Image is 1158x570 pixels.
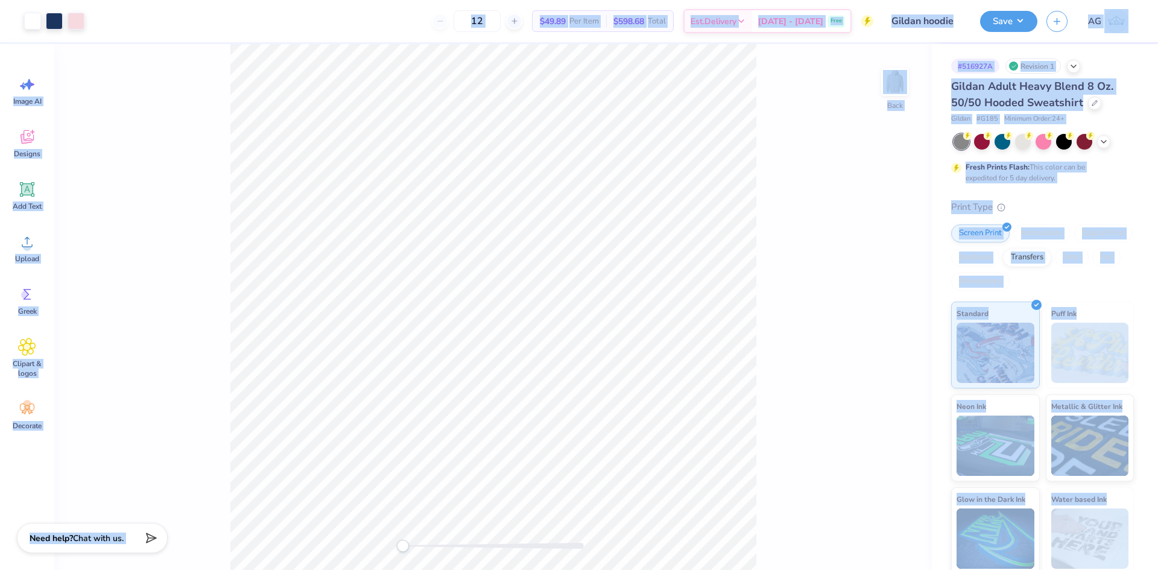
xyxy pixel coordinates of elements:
[957,493,1025,505] span: Glow in the Dark Ink
[540,15,566,28] span: $49.89
[397,540,409,552] div: Accessibility label
[1005,59,1061,74] div: Revision 1
[1003,249,1051,267] div: Transfers
[13,201,42,211] span: Add Text
[957,400,986,413] span: Neon Ink
[957,323,1034,383] img: Standard
[1051,400,1122,413] span: Metallic & Glitter Ink
[13,97,42,106] span: Image AI
[758,15,823,28] span: [DATE] - [DATE]
[957,307,989,320] span: Standard
[887,100,903,111] div: Back
[1051,416,1129,476] img: Metallic & Glitter Ink
[966,162,1030,172] strong: Fresh Prints Flash:
[569,15,599,28] span: Per Item
[882,9,971,33] input: Untitled Design
[1013,224,1071,242] div: Embroidery
[951,59,999,74] div: # 516927A
[883,70,907,94] img: Back
[1004,114,1065,124] span: Minimum Order: 24 +
[966,162,1114,183] div: This color can be expedited for 5 day delivery.
[951,249,999,267] div: Applique
[957,508,1034,569] img: Glow in the Dark Ink
[15,254,39,264] span: Upload
[1092,249,1121,267] div: Foil
[1104,9,1128,33] img: Aljosh Eyron Garcia
[1051,493,1107,505] span: Water based Ink
[1074,224,1133,242] div: Digital Print
[1051,508,1129,569] img: Water based Ink
[613,15,644,28] span: $598.68
[951,79,1113,110] span: Gildan Adult Heavy Blend 8 Oz. 50/50 Hooded Sweatshirt
[13,421,42,431] span: Decorate
[30,533,73,544] strong: Need help?
[951,224,1010,242] div: Screen Print
[14,149,40,159] span: Designs
[951,273,1010,291] div: Rhinestones
[957,416,1034,476] img: Neon Ink
[1051,307,1077,320] span: Puff Ink
[454,10,501,32] input: – –
[1055,249,1089,267] div: Vinyl
[951,114,970,124] span: Gildan
[7,359,47,378] span: Clipart & logos
[1088,14,1101,28] span: AG
[18,306,37,316] span: Greek
[831,17,842,25] span: Free
[976,114,998,124] span: # G185
[1083,9,1134,33] a: AG
[73,533,124,544] span: Chat with us.
[951,200,1134,214] div: Print Type
[980,11,1037,32] button: Save
[1051,323,1129,383] img: Puff Ink
[648,15,666,28] span: Total
[691,15,736,28] span: Est. Delivery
